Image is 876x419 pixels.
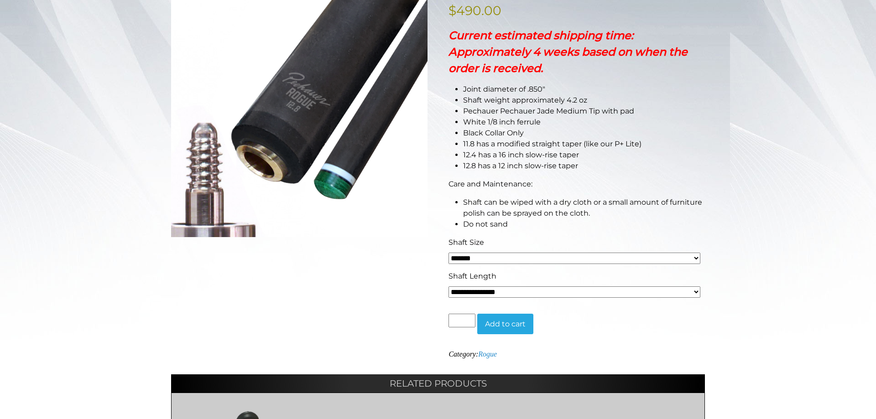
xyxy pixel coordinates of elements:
[448,238,484,247] span: Shaft Size
[477,314,533,335] button: Add to cart
[463,219,705,230] li: Do not sand
[448,3,501,18] bdi: 490.00
[448,3,456,18] span: $
[448,29,688,75] strong: Current estimated shipping time: Approximately 4 weeks based on when the order is received.
[463,197,705,219] li: Shaft can be wiped with a dry cloth or a small amount of furniture polish can be sprayed on the c...
[463,117,705,128] li: White 1/8 inch ferrule
[463,139,705,150] li: 11.8 has a modified straight taper (like our P+ Lite)
[448,314,475,327] input: Product quantity
[463,128,705,139] li: Black Collar Only
[463,106,705,117] li: Pechauer Pechauer Jade Medium Tip with pad
[478,350,497,358] a: Rogue
[448,179,705,190] p: Care and Maintenance:
[448,272,496,280] span: Shaft Length
[171,374,705,393] h2: Related products
[448,350,497,358] span: Category:
[463,160,705,171] li: 12.8 has a 12 inch slow-rise taper
[463,150,705,160] li: 12.4 has a 16 inch slow-rise taper
[463,95,705,106] li: Shaft weight approximately 4.2 oz
[463,84,705,95] li: Joint diameter of .850″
